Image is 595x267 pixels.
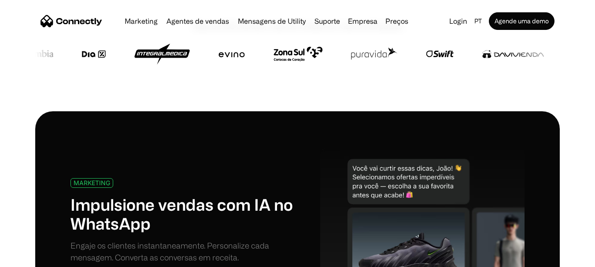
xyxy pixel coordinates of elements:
[382,18,412,25] a: Preços
[234,18,309,25] a: Mensagens de Utility
[18,252,53,264] ul: Language list
[163,18,233,25] a: Agentes de vendas
[74,179,110,186] div: MARKETING
[474,15,482,27] div: pt
[348,15,377,27] div: Empresa
[41,15,102,28] a: home
[9,251,53,264] aside: Language selected: Português (Brasil)
[311,18,344,25] a: Suporte
[345,15,380,27] div: Empresa
[70,195,298,233] h1: Impulsione vendas com IA no WhatsApp
[121,18,161,25] a: Marketing
[446,15,471,27] a: Login
[70,240,298,263] div: Engaje os clientes instantaneamente. Personalize cada mensagem. Converta as conversas em receita.
[471,15,487,27] div: pt
[489,12,554,30] a: Agende uma demo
